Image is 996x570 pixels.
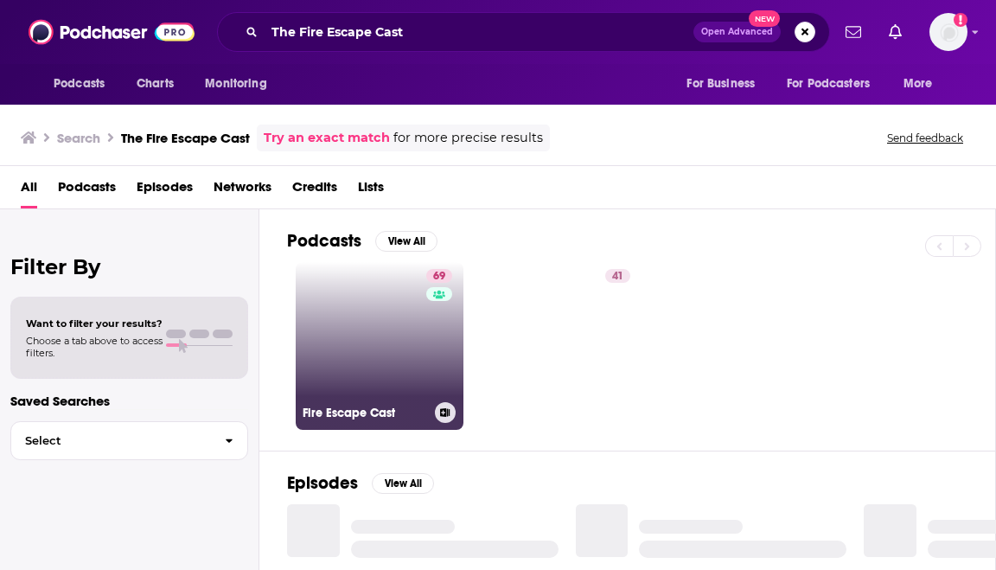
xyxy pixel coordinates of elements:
span: for more precise results [393,128,543,148]
span: Want to filter your results? [26,317,163,330]
h2: Filter By [10,254,248,279]
button: open menu [776,67,895,100]
button: open menu [193,67,289,100]
a: 69 [426,269,452,283]
a: Networks [214,173,271,208]
span: Choose a tab above to access filters. [26,335,163,359]
button: open menu [891,67,954,100]
button: Open AdvancedNew [693,22,781,42]
button: Send feedback [882,131,968,145]
span: 69 [433,268,445,285]
a: Podcasts [58,173,116,208]
a: Show notifications dropdown [882,17,909,47]
h2: Episodes [287,472,358,494]
img: User Profile [929,13,967,51]
span: New [749,10,780,27]
h3: Search [57,130,100,146]
button: View All [375,231,437,252]
span: For Podcasters [787,72,870,96]
a: EpisodesView All [287,472,434,494]
span: Open Advanced [701,28,773,36]
input: Search podcasts, credits, & more... [265,18,693,46]
a: 41 [605,269,630,283]
p: Saved Searches [10,393,248,409]
button: open menu [41,67,127,100]
div: Search podcasts, credits, & more... [217,12,830,52]
button: Select [10,421,248,460]
span: For Business [686,72,755,96]
a: 41 [470,262,638,430]
h3: Fire Escape Cast [303,406,428,420]
span: Logged in as mresewehr [929,13,967,51]
a: Show notifications dropdown [839,17,868,47]
a: Try an exact match [264,128,390,148]
a: Episodes [137,173,193,208]
h3: The Fire Escape Cast [121,130,250,146]
h2: Podcasts [287,230,361,252]
a: Charts [125,67,184,100]
button: open menu [674,67,776,100]
svg: Add a profile image [954,13,967,27]
a: All [21,173,37,208]
a: 69Fire Escape Cast [296,262,463,430]
span: Podcasts [54,72,105,96]
button: View All [372,473,434,494]
a: Credits [292,173,337,208]
span: Monitoring [205,72,266,96]
a: PodcastsView All [287,230,437,252]
span: More [903,72,933,96]
span: Select [11,435,211,446]
img: Podchaser - Follow, Share and Rate Podcasts [29,16,195,48]
span: Charts [137,72,174,96]
span: 41 [612,268,623,285]
button: Show profile menu [929,13,967,51]
a: Lists [358,173,384,208]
